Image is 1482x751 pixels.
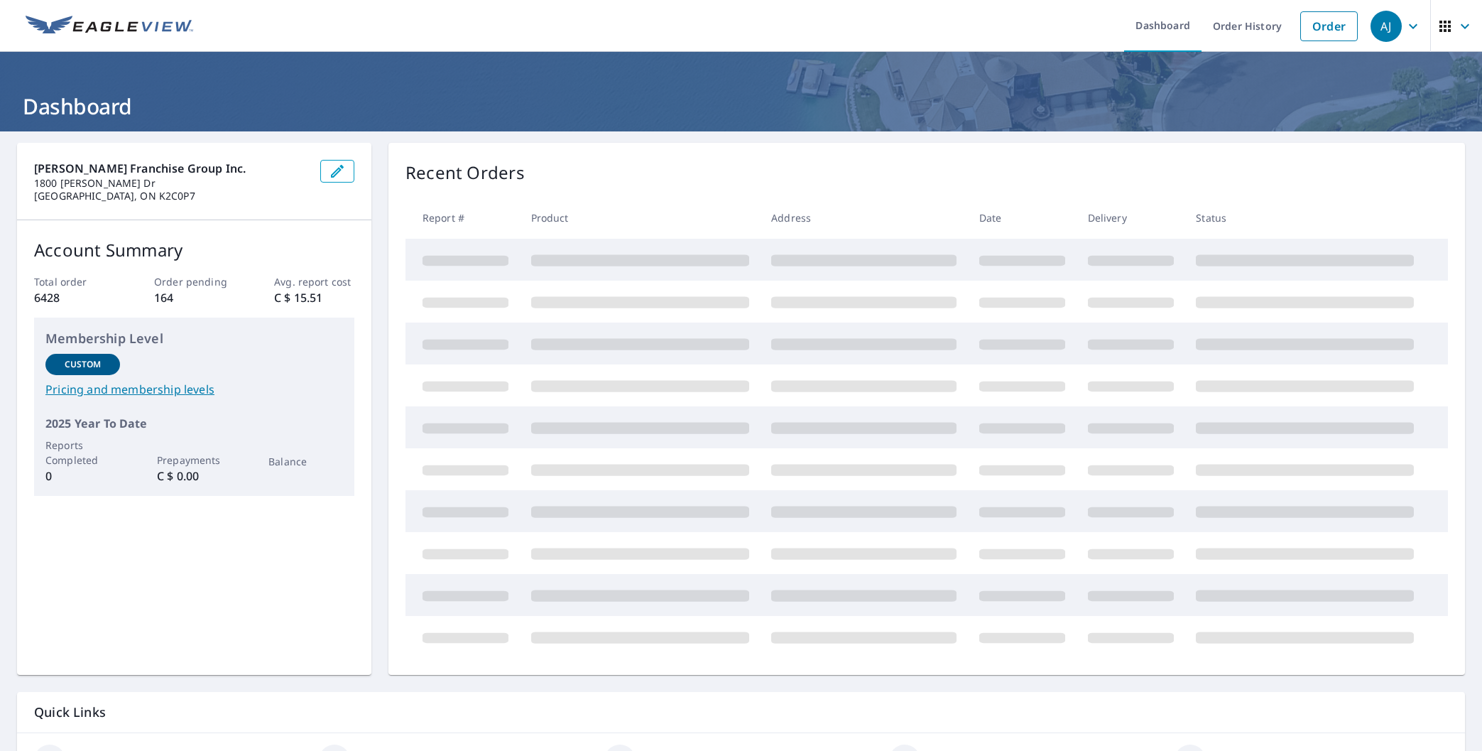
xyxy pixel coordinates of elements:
p: 0 [45,468,120,485]
p: C $ 0.00 [157,468,231,485]
p: Prepayments [157,453,231,468]
p: Balance [268,454,343,469]
p: Total order [34,274,114,289]
div: AJ [1371,11,1402,42]
p: Order pending [154,274,234,289]
h1: Dashboard [17,92,1465,121]
p: Reports Completed [45,438,120,468]
th: Address [760,197,968,239]
p: Avg. report cost [274,274,354,289]
p: 6428 [34,289,114,306]
th: Status [1184,197,1425,239]
p: Account Summary [34,237,354,263]
p: C $ 15.51 [274,289,354,306]
p: 1800 [PERSON_NAME] Dr [34,177,309,190]
p: Quick Links [34,703,1448,721]
th: Delivery [1077,197,1185,239]
th: Product [520,197,761,239]
p: 164 [154,289,234,306]
p: Recent Orders [405,160,525,185]
p: Custom [65,358,102,371]
th: Date [968,197,1077,239]
a: Order [1300,11,1358,41]
p: 2025 Year To Date [45,415,343,432]
a: Pricing and membership levels [45,381,343,398]
p: Membership Level [45,329,343,348]
img: EV Logo [26,16,193,37]
p: [GEOGRAPHIC_DATA], ON K2C0P7 [34,190,309,202]
p: [PERSON_NAME] Franchise Group Inc. [34,160,309,177]
th: Report # [405,197,520,239]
